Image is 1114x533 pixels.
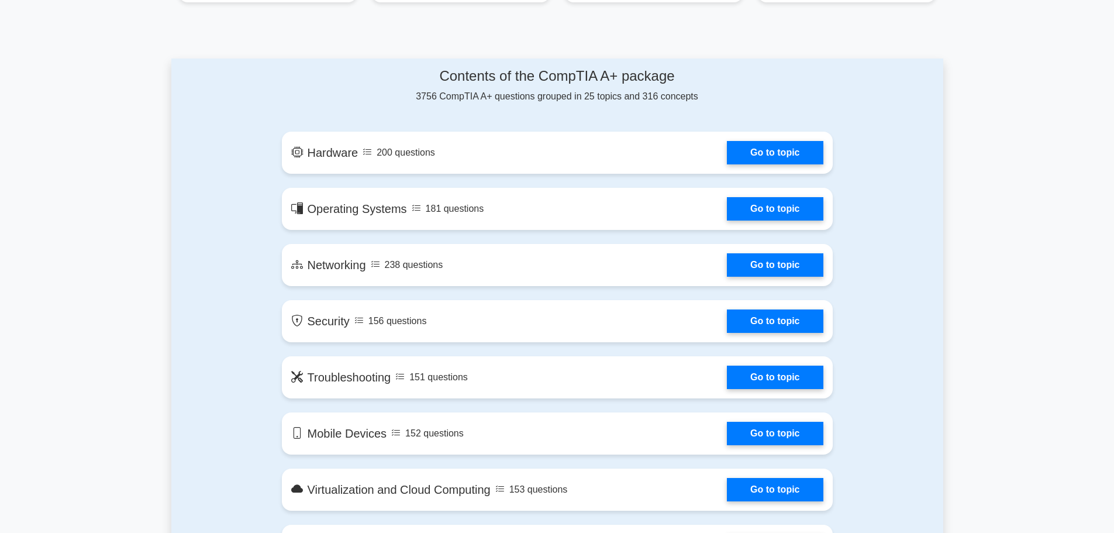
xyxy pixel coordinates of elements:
div: 3756 CompTIA A+ questions grouped in 25 topics and 316 concepts [282,68,833,104]
a: Go to topic [727,422,823,445]
a: Go to topic [727,310,823,333]
a: Go to topic [727,478,823,501]
h4: Contents of the CompTIA A+ package [282,68,833,85]
a: Go to topic [727,253,823,277]
a: Go to topic [727,141,823,164]
a: Go to topic [727,197,823,221]
a: Go to topic [727,366,823,389]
